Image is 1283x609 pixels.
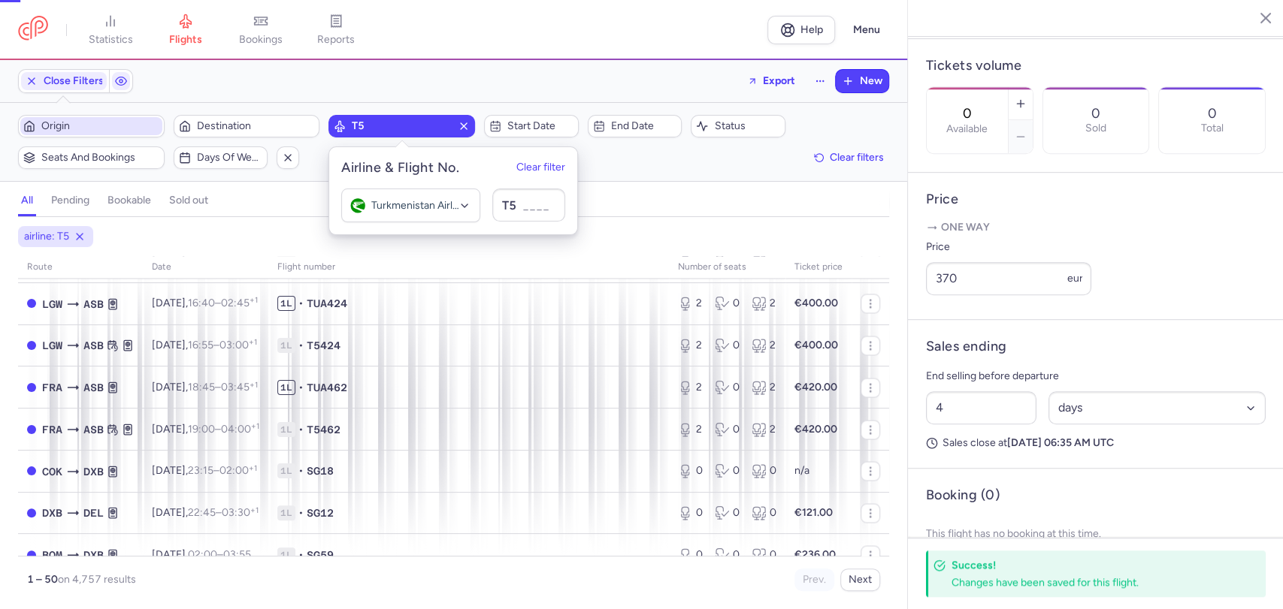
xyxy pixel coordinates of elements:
div: 0 [715,296,740,311]
div: 2 [678,380,703,395]
time: 22:45 [188,506,216,519]
span: SG59 [307,547,334,562]
h4: Booking (0) [926,487,1000,504]
button: Prev. [794,568,834,591]
span: 1L [277,463,295,478]
h4: sold out [169,194,208,207]
button: Origin [18,115,165,137]
button: Clear filters [809,146,889,169]
div: 0 [752,505,776,520]
span: • [298,296,304,311]
span: CLOSED [27,425,36,434]
a: CitizenPlane red outlined logo [18,16,48,44]
div: 0 [715,463,740,478]
input: ## [926,391,1036,424]
div: 2 [752,422,776,437]
strong: [DATE] 06:35 AM UTC [1007,436,1114,449]
span: New [860,75,882,87]
time: 02:45 [221,297,258,309]
strong: €420.00 [794,423,837,436]
span: Chhatrapati Shivaji International (Sahar International), Mumbai, India [42,547,62,563]
span: T5424 [307,338,340,353]
span: Start date [507,120,573,132]
th: route [18,256,143,279]
time: 04:00 [221,423,259,436]
figure: T5 airline logo [350,197,365,213]
strong: €420.00 [794,381,837,393]
span: Seats and bookings [41,152,159,164]
div: 0 [752,463,776,478]
span: airline: T5 [24,229,69,244]
a: statistics [73,14,148,47]
span: – [188,464,257,477]
h4: Success! [952,558,1233,572]
span: Ashgabat, Ashgabat, Turkmenistan [83,296,104,312]
span: T5462 [307,422,340,437]
span: 1L [277,380,295,395]
span: 1L [277,505,295,520]
th: Ticket price [785,256,852,279]
p: End selling before departure [926,367,1266,385]
div: 2 [678,338,703,353]
span: [DATE], [152,297,258,309]
span: CLOSED [27,508,36,517]
span: – [188,339,257,351]
span: CLOSED [27,466,36,475]
button: Menu [844,16,889,44]
h4: all [21,194,33,207]
sup: +1 [250,295,258,305]
input: --- [926,262,1091,295]
h4: Price [926,191,1266,208]
span: Turkmenistan Airlines [371,197,460,213]
th: Flight number [268,256,669,279]
button: Clear filter [516,161,565,173]
span: Frankfurt International Airport, Frankfurt am Main, Germany [42,421,62,438]
span: Dubai, Dubai, United Arab Emirates [83,547,104,563]
span: Clear filters [830,152,884,163]
button: Destination [174,115,320,137]
time: 03:30 [222,506,259,519]
time: 03:55 [223,548,251,561]
span: SG12 [307,505,334,520]
span: – [188,423,259,436]
sup: +1 [250,505,259,514]
h5: Airline & Flight No. [341,159,459,176]
h4: bookable [107,194,151,207]
span: [DATE], [152,464,257,477]
div: 0 [752,547,776,562]
span: T5 [502,197,516,212]
span: Days of week [197,152,263,164]
button: End date [588,115,682,137]
span: Destination [197,120,315,132]
time: 23:15 [188,464,213,477]
span: End date [611,120,677,132]
p: Total [1201,122,1224,134]
span: on 4,757 results [58,573,136,586]
span: Cochin International, Cochin, India [42,463,62,480]
time: 02:00 [219,464,257,477]
span: Ashgabat, Ashgabat, Turkmenistan [83,337,104,354]
span: [DATE], [152,506,259,519]
div: 0 [715,547,740,562]
span: Ashgabat, Ashgabat, Turkmenistan [83,421,104,438]
h4: Tickets volume [926,57,1266,74]
a: bookings [223,14,298,47]
div: 2 [752,338,776,353]
span: – [188,297,258,309]
time: 19:00 [188,423,215,436]
span: reports [317,33,355,47]
time: 18:45 [188,381,215,393]
div: 0 [715,380,740,395]
strong: €236.00 [794,548,836,561]
span: Gatwick, London, United Kingdom [42,337,62,354]
div: 0 [715,422,740,437]
label: Price [926,238,1091,256]
span: • [298,422,304,437]
p: 0 [1208,106,1217,121]
div: 2 [678,296,703,311]
div: 0 [678,547,703,562]
th: date [143,256,268,279]
p: Sold [1085,122,1106,134]
strong: €121.00 [794,506,833,519]
span: SG18 [307,463,334,478]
